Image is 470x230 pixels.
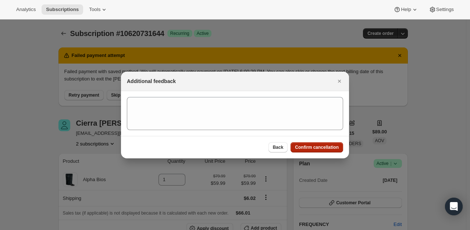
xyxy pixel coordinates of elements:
[46,7,79,12] span: Subscriptions
[268,142,288,152] button: Back
[334,76,345,86] button: Close
[16,7,36,12] span: Analytics
[295,144,339,150] span: Confirm cancellation
[273,144,284,150] span: Back
[12,4,40,15] button: Analytics
[89,7,100,12] span: Tools
[424,4,458,15] button: Settings
[389,4,423,15] button: Help
[42,4,83,15] button: Subscriptions
[85,4,112,15] button: Tools
[127,78,176,85] h2: Additional feedback
[291,142,343,152] button: Confirm cancellation
[436,7,454,12] span: Settings
[445,198,463,215] div: Open Intercom Messenger
[401,7,411,12] span: Help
